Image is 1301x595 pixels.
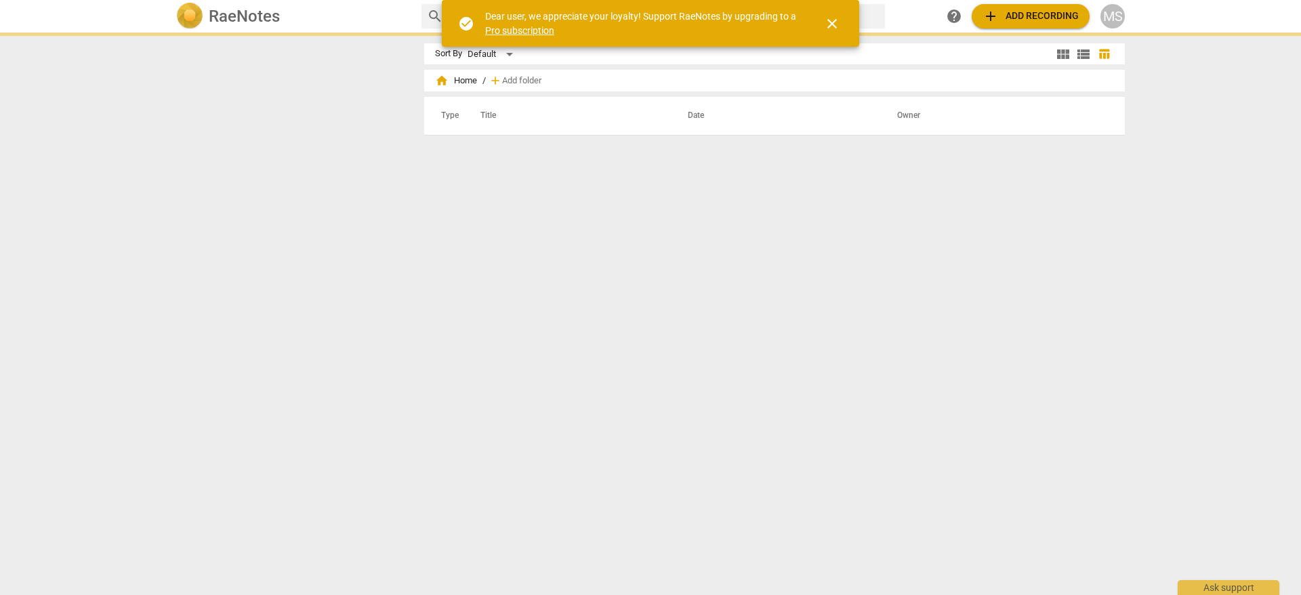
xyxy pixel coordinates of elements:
button: List view [1073,44,1094,64]
span: view_module [1055,46,1071,62]
span: Home [435,74,477,87]
th: Owner [881,97,1111,135]
span: check_circle [458,16,474,32]
span: add [983,8,999,24]
span: close [824,16,840,32]
a: Pro subscription [485,25,554,36]
span: help [946,8,962,24]
span: home [435,74,449,87]
th: Title [464,97,672,135]
button: MS [1100,4,1125,28]
span: table_chart [1098,47,1111,60]
button: Upload [972,4,1090,28]
span: Add folder [502,76,541,86]
span: add [489,74,502,87]
button: Close [816,7,848,40]
th: Date [672,97,881,135]
div: Default [468,43,518,65]
span: view_list [1075,46,1092,62]
div: Ask support [1178,580,1279,595]
span: / [482,76,486,86]
span: search [427,8,443,24]
a: Help [942,4,966,28]
a: LogoRaeNotes [176,3,411,30]
div: Dear user, we appreciate your loyalty! Support RaeNotes by upgrading to a [485,9,800,37]
div: Sort By [435,49,462,59]
th: Type [430,97,464,135]
span: Add recording [983,8,1079,24]
h2: RaeNotes [209,7,280,26]
button: Tile view [1053,44,1073,64]
img: Logo [176,3,203,30]
button: Table view [1094,44,1114,64]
